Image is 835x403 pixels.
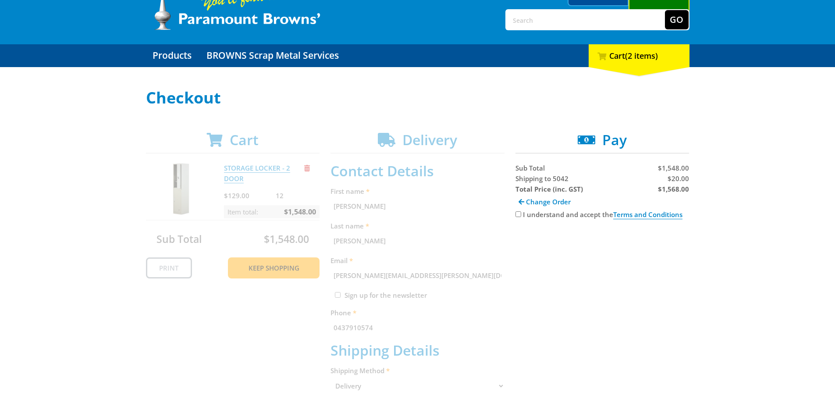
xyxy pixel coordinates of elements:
[665,10,689,29] button: Go
[515,194,574,209] a: Change Order
[668,174,689,183] span: $20.00
[526,197,571,206] span: Change Order
[515,174,569,183] span: Shipping to 5042
[146,44,198,67] a: Go to the Products page
[515,164,545,172] span: Sub Total
[515,185,583,193] strong: Total Price (inc. GST)
[523,210,682,219] label: I understand and accept the
[613,210,682,219] a: Terms and Conditions
[625,50,658,61] span: (2 items)
[146,89,689,107] h1: Checkout
[658,164,689,172] span: $1,548.00
[506,10,665,29] input: Search
[658,185,689,193] strong: $1,568.00
[602,130,627,149] span: Pay
[589,44,689,67] div: Cart
[515,211,521,217] input: Please accept the terms and conditions.
[200,44,345,67] a: Go to the BROWNS Scrap Metal Services page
